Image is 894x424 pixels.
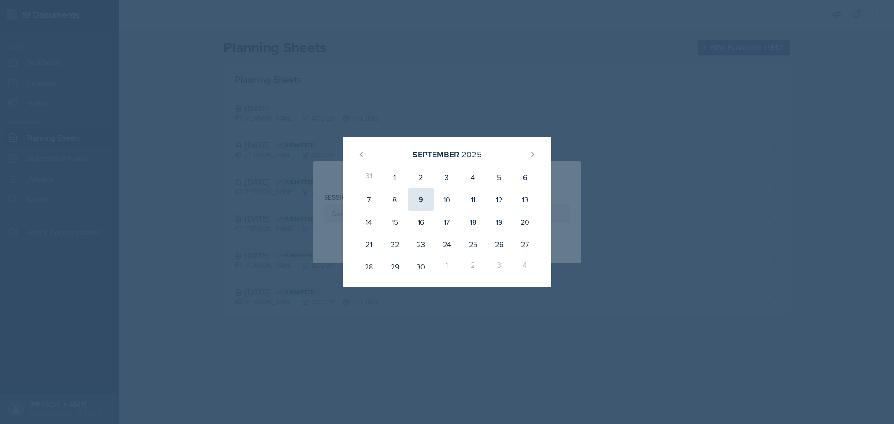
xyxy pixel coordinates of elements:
div: 8 [382,188,408,211]
div: 25 [460,233,486,256]
div: 4 [512,256,538,278]
div: 1 [434,256,460,278]
div: 20 [512,211,538,233]
div: 22 [382,233,408,256]
div: 1 [382,166,408,188]
div: 29 [382,256,408,278]
div: 18 [460,211,486,233]
div: 2025 [461,148,482,161]
div: 11 [460,188,486,211]
div: 3 [486,256,512,278]
div: 24 [434,233,460,256]
div: 7 [356,188,382,211]
div: 5 [486,166,512,188]
div: 4 [460,166,486,188]
div: 16 [408,211,434,233]
div: 10 [434,188,460,211]
div: 14 [356,211,382,233]
div: 6 [512,166,538,188]
div: 23 [408,233,434,256]
div: 15 [382,211,408,233]
div: 27 [512,233,538,256]
div: 13 [512,188,538,211]
div: 2 [460,256,486,278]
div: 9 [408,188,434,211]
div: 12 [486,188,512,211]
div: 28 [356,256,382,278]
div: 21 [356,233,382,256]
div: 30 [408,256,434,278]
div: 31 [356,166,382,188]
div: 19 [486,211,512,233]
div: 3 [434,166,460,188]
div: 2 [408,166,434,188]
div: 26 [486,233,512,256]
div: September [413,148,459,161]
div: 17 [434,211,460,233]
